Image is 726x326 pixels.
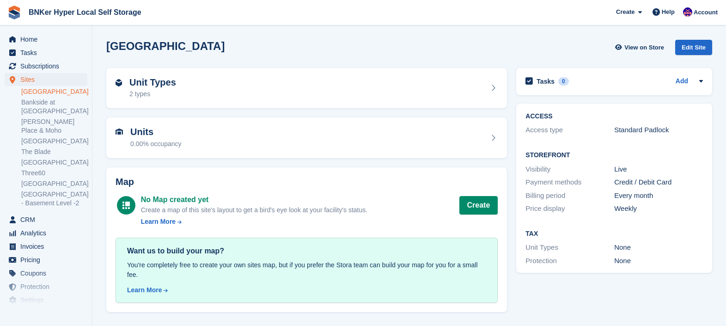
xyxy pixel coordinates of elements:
[127,246,486,257] div: Want us to build your map?
[21,169,87,178] a: Three60
[5,267,87,280] a: menu
[614,191,703,201] div: Every month
[624,43,664,52] span: View on Store
[5,253,87,266] a: menu
[21,148,87,156] a: The Blade
[129,89,176,99] div: 2 types
[614,125,703,135] div: Standard Padlock
[5,213,87,226] a: menu
[106,40,225,52] h2: [GEOGRAPHIC_DATA]
[525,191,614,201] div: Billing period
[525,177,614,188] div: Payment methods
[614,177,703,188] div: Credit / Debit Card
[25,5,145,20] a: BNKer Hyper Local Self Storage
[20,60,76,73] span: Subscriptions
[525,164,614,175] div: Visibility
[614,203,703,214] div: Weekly
[20,227,76,240] span: Analytics
[5,46,87,59] a: menu
[21,117,87,135] a: [PERSON_NAME] Place & Moho
[525,256,614,266] div: Protection
[5,227,87,240] a: menu
[21,98,87,116] a: Bankside at [GEOGRAPHIC_DATA]
[614,256,703,266] div: None
[20,253,76,266] span: Pricing
[20,73,76,86] span: Sites
[127,285,486,295] a: Learn More
[116,79,122,86] img: unit-type-icn-2b2737a686de81e16bb02015468b77c625bbabd49415b5ef34ead5e3b44a266d.svg
[116,177,498,187] h2: Map
[130,127,182,137] h2: Units
[21,190,87,208] a: [GEOGRAPHIC_DATA] - Basement Level -2
[694,8,718,17] span: Account
[130,139,182,149] div: 0.00% occupancy
[525,113,703,120] h2: ACCESS
[141,205,367,215] div: Create a map of this site's layout to get a bird's eye look at your facility's status.
[129,77,176,88] h2: Unit Types
[5,60,87,73] a: menu
[525,242,614,253] div: Unit Types
[20,294,76,307] span: Settings
[525,152,703,159] h2: Storefront
[537,77,555,86] h2: Tasks
[558,77,569,86] div: 0
[525,203,614,214] div: Price display
[20,33,76,46] span: Home
[141,194,367,205] div: No Map created yet
[676,76,688,87] a: Add
[116,129,123,135] img: unit-icn-7be61d7bf1b0ce9d3e12c5938cc71ed9869f7b940bace4675aadf7bd6d80202e.svg
[614,40,668,55] a: View on Store
[21,158,87,167] a: [GEOGRAPHIC_DATA]
[20,280,76,293] span: Protection
[5,294,87,307] a: menu
[525,230,703,238] h2: Tax
[20,267,76,280] span: Coupons
[5,33,87,46] a: menu
[122,202,130,209] img: map-icn-white-8b231986280072e83805622d3debb4903e2986e43859118e7b4002611c8ef794.svg
[20,213,76,226] span: CRM
[21,87,87,96] a: [GEOGRAPHIC_DATA]
[614,242,703,253] div: None
[5,280,87,293] a: menu
[459,196,498,215] button: Create
[21,179,87,188] a: [GEOGRAPHIC_DATA]
[675,40,712,55] div: Edit Site
[106,68,507,109] a: Unit Types 2 types
[683,7,692,17] img: David Fricker
[141,217,367,227] a: Learn More
[662,7,675,17] span: Help
[525,125,614,135] div: Access type
[616,7,634,17] span: Create
[7,6,21,19] img: stora-icon-8386f47178a22dfd0bd8f6a31ec36ba5ce8667c1dd55bd0f319d3a0aa187defe.svg
[5,73,87,86] a: menu
[127,285,162,295] div: Learn More
[614,164,703,175] div: Live
[141,217,176,227] div: Learn More
[127,260,486,280] div: You're completely free to create your own sites map, but if you prefer the Stora team can build y...
[21,137,87,146] a: [GEOGRAPHIC_DATA]
[20,240,76,253] span: Invoices
[106,117,507,158] a: Units 0.00% occupancy
[675,40,712,59] a: Edit Site
[20,46,76,59] span: Tasks
[5,240,87,253] a: menu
